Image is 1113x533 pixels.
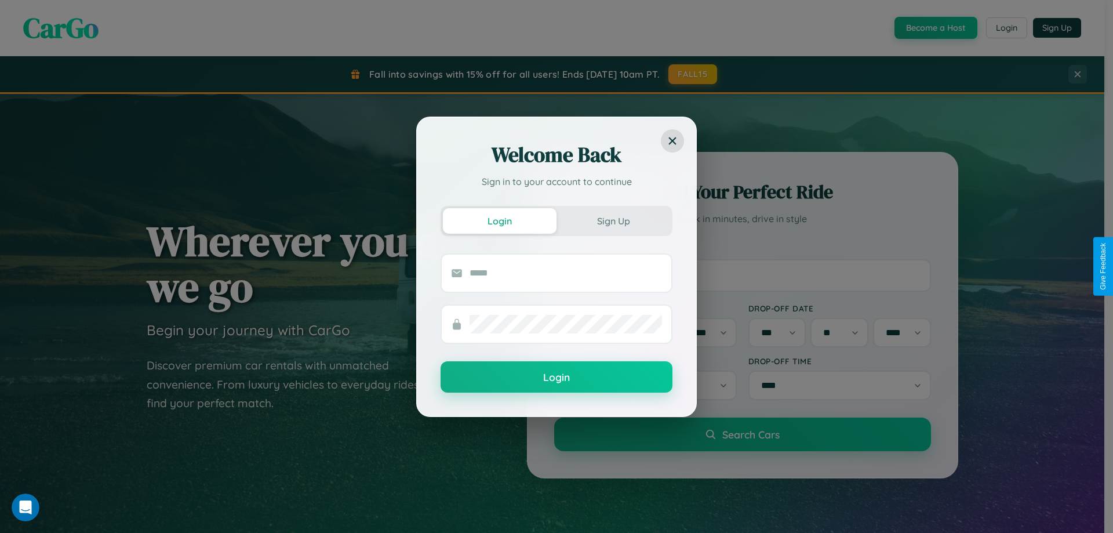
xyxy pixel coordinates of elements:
[1099,243,1107,290] div: Give Feedback
[12,494,39,521] iframe: Intercom live chat
[441,141,672,169] h2: Welcome Back
[441,175,672,188] p: Sign in to your account to continue
[443,208,556,234] button: Login
[556,208,670,234] button: Sign Up
[441,361,672,393] button: Login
